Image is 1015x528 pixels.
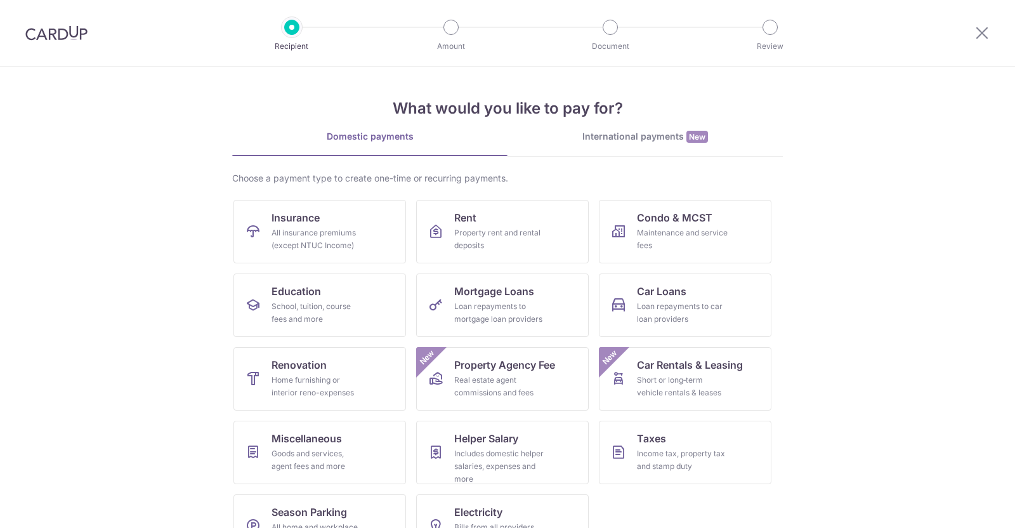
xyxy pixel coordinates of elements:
div: Short or long‑term vehicle rentals & leases [637,374,728,399]
span: Taxes [637,431,666,446]
a: Property Agency FeeReal estate agent commissions and feesNew [416,347,589,411]
a: Car Rentals & LeasingShort or long‑term vehicle rentals & leasesNew [599,347,771,411]
div: Loan repayments to car loan providers [637,300,728,326]
div: International payments [507,130,783,143]
p: Amount [404,40,498,53]
span: Condo & MCST [637,210,712,225]
span: Renovation [272,357,327,373]
div: Domestic payments [232,130,507,143]
div: School, tuition, course fees and more [272,300,363,326]
span: Helper Salary [454,431,518,446]
a: Condo & MCSTMaintenance and service fees [599,200,771,263]
div: Home furnishing or interior reno-expenses [272,374,363,399]
span: Car Rentals & Leasing [637,357,743,373]
a: InsuranceAll insurance premiums (except NTUC Income) [233,200,406,263]
span: Education [272,284,321,299]
div: Goods and services, agent fees and more [272,447,363,473]
div: Choose a payment type to create one-time or recurring payments. [232,172,783,185]
span: Electricity [454,505,502,520]
span: New [417,347,438,368]
div: Maintenance and service fees [637,227,728,252]
div: All insurance premiums (except NTUC Income) [272,227,363,252]
div: Loan repayments to mortgage loan providers [454,300,546,326]
a: MiscellaneousGoods and services, agent fees and more [233,421,406,484]
a: Helper SalaryIncludes domestic helper salaries, expenses and more [416,421,589,484]
img: CardUp [25,25,88,41]
span: Property Agency Fee [454,357,555,373]
a: RentProperty rent and rental deposits [416,200,589,263]
span: Miscellaneous [272,431,342,446]
p: Document [563,40,657,53]
div: Includes domestic helper salaries, expenses and more [454,447,546,485]
span: Insurance [272,210,320,225]
p: Recipient [245,40,339,53]
a: EducationSchool, tuition, course fees and more [233,274,406,337]
iframe: Opens a widget where you can find more information [934,490,1002,522]
a: RenovationHome furnishing or interior reno-expenses [233,347,406,411]
div: Property rent and rental deposits [454,227,546,252]
div: Income tax, property tax and stamp duty [637,447,728,473]
span: Rent [454,210,476,225]
span: Mortgage Loans [454,284,534,299]
span: Season Parking [272,505,347,520]
div: Real estate agent commissions and fees [454,374,546,399]
span: New [599,347,620,368]
span: New [686,131,708,143]
a: TaxesIncome tax, property tax and stamp duty [599,421,771,484]
a: Mortgage LoansLoan repayments to mortgage loan providers [416,274,589,337]
p: Review [723,40,817,53]
span: Car Loans [637,284,686,299]
h4: What would you like to pay for? [232,97,783,120]
a: Car LoansLoan repayments to car loan providers [599,274,771,337]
